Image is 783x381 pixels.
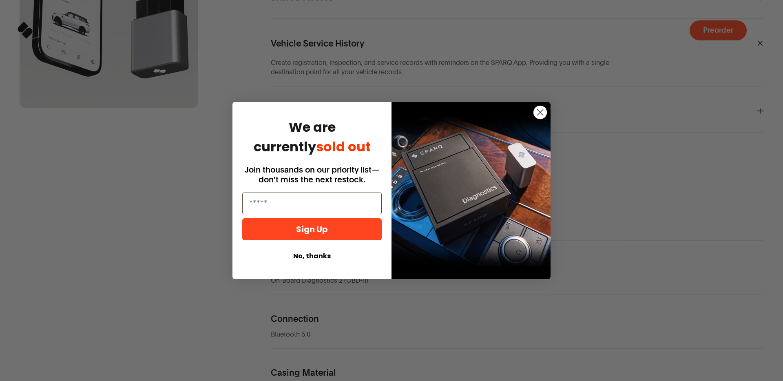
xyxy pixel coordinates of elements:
span: Join thousands on our priority list—don't miss the next restock. [245,165,379,184]
button: Sign Up [242,218,382,240]
button: No, thanks [242,248,382,264]
span: We are currently [254,118,371,156]
img: 725c0cce-c00f-4a02-adb7-5ced8674b2d9.png [391,102,551,279]
button: Close dialog [533,105,547,120]
span: sold out [316,137,371,156]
